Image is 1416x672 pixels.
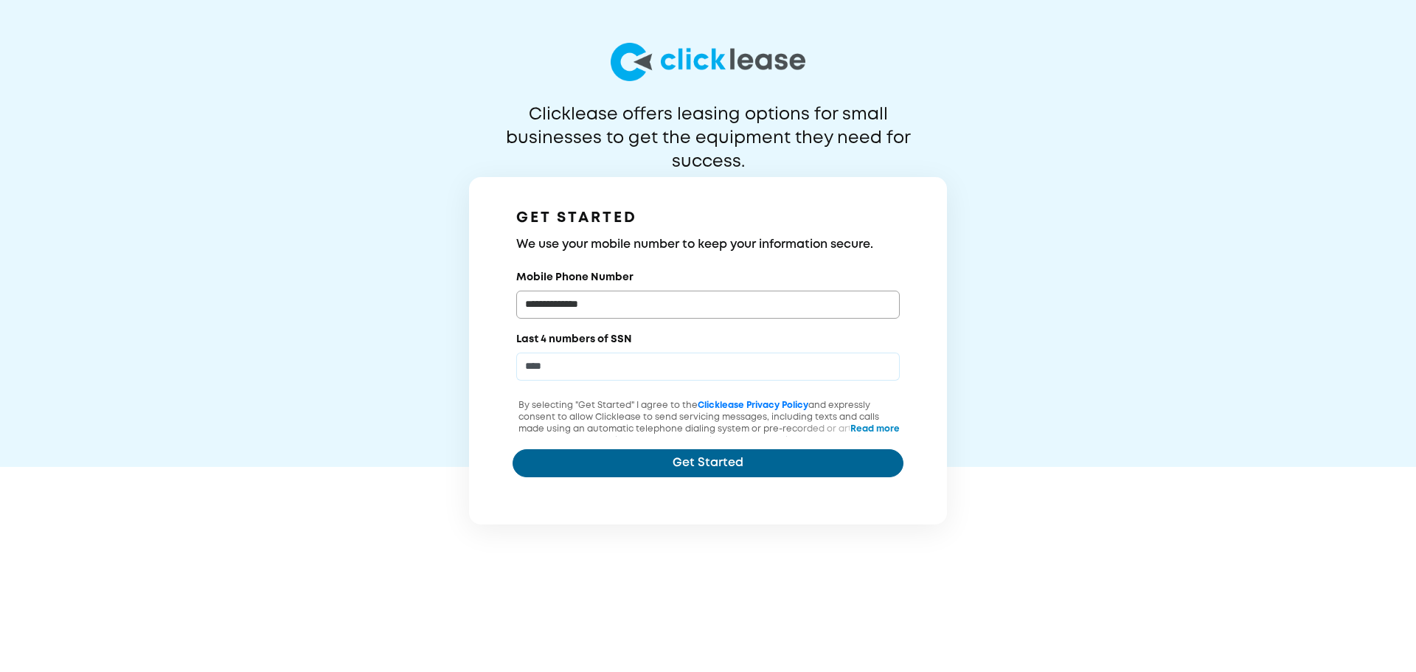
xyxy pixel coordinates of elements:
label: Last 4 numbers of SSN [516,332,632,347]
p: Clicklease offers leasing options for small businesses to get the equipment they need for success. [470,103,946,150]
img: logo-larg [611,43,805,81]
p: By selecting "Get Started" I agree to the and expressly consent to allow Clicklease to send servi... [513,400,903,471]
h3: We use your mobile number to keep your information secure. [516,236,900,254]
a: Clicklease Privacy Policy [698,401,808,409]
button: Get Started [513,449,903,477]
label: Mobile Phone Number [516,270,634,285]
h1: GET STARTED [516,207,900,230]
